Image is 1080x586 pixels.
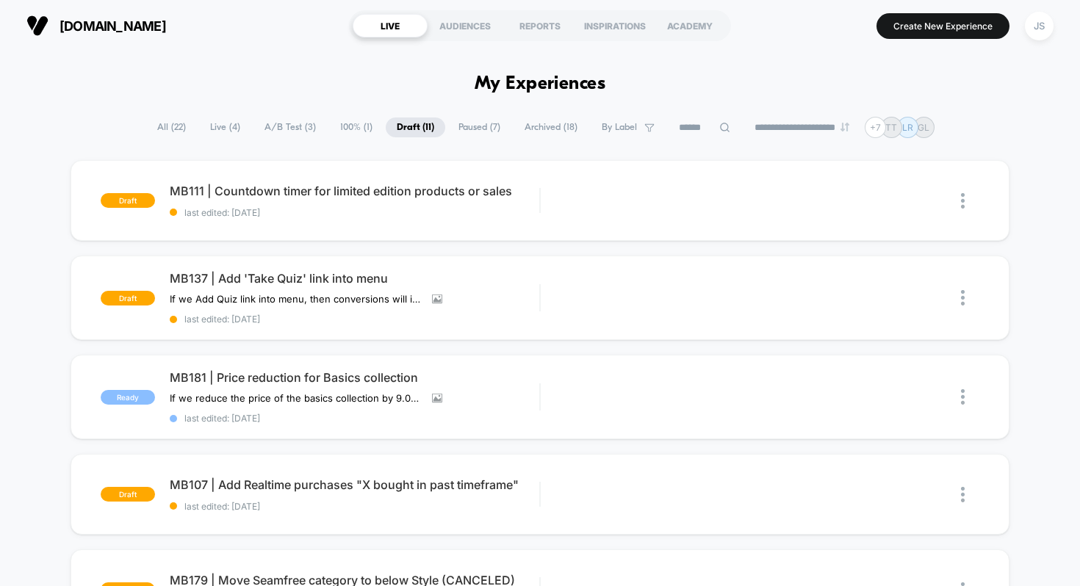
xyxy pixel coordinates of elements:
[26,15,48,37] img: Visually logo
[961,487,965,502] img: close
[961,193,965,209] img: close
[329,117,384,137] span: 100% ( 1 )
[447,117,511,137] span: Paused ( 7 )
[428,14,503,37] div: AUDIENCES
[170,293,421,305] span: If we Add Quiz link into menu, then conversions will increase, because new visitors are able to f...
[101,390,155,405] span: Ready
[170,501,540,512] span: last edited: [DATE]
[577,14,652,37] div: INSPIRATIONS
[101,291,155,305] span: draft
[961,290,965,305] img: close
[253,117,327,137] span: A/B Test ( 3 )
[170,184,540,198] span: MB111 | Countdown timer for limited edition products or sales
[961,389,965,405] img: close
[170,477,540,492] span: MB107 | Add Realtime purchases "X bought in past timeframe"
[918,122,929,133] p: GL
[199,117,251,137] span: Live ( 4 )
[503,14,577,37] div: REPORTS
[170,207,540,218] span: last edited: [DATE]
[1020,11,1058,41] button: JS
[514,117,588,137] span: Archived ( 18 )
[60,18,166,34] span: [DOMAIN_NAME]
[602,122,637,133] span: By Label
[170,314,540,325] span: last edited: [DATE]
[885,122,897,133] p: TT
[902,122,913,133] p: LR
[170,271,540,286] span: MB137 | Add 'Take Quiz' link into menu
[101,487,155,502] span: draft
[101,193,155,208] span: draft
[840,123,849,131] img: end
[170,370,540,385] span: MB181 | Price reduction for Basics collection
[865,117,886,138] div: + 7
[1025,12,1054,40] div: JS
[353,14,428,37] div: LIVE
[386,117,445,137] span: Draft ( 11 )
[170,413,540,424] span: last edited: [DATE]
[652,14,727,37] div: ACADEMY
[146,117,197,137] span: All ( 22 )
[475,73,606,95] h1: My Experiences
[170,392,421,404] span: If we reduce the price of the basics collection by 9.09%,then conversions will increase,because v...
[22,14,170,37] button: [DOMAIN_NAME]
[876,13,1009,39] button: Create New Experience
